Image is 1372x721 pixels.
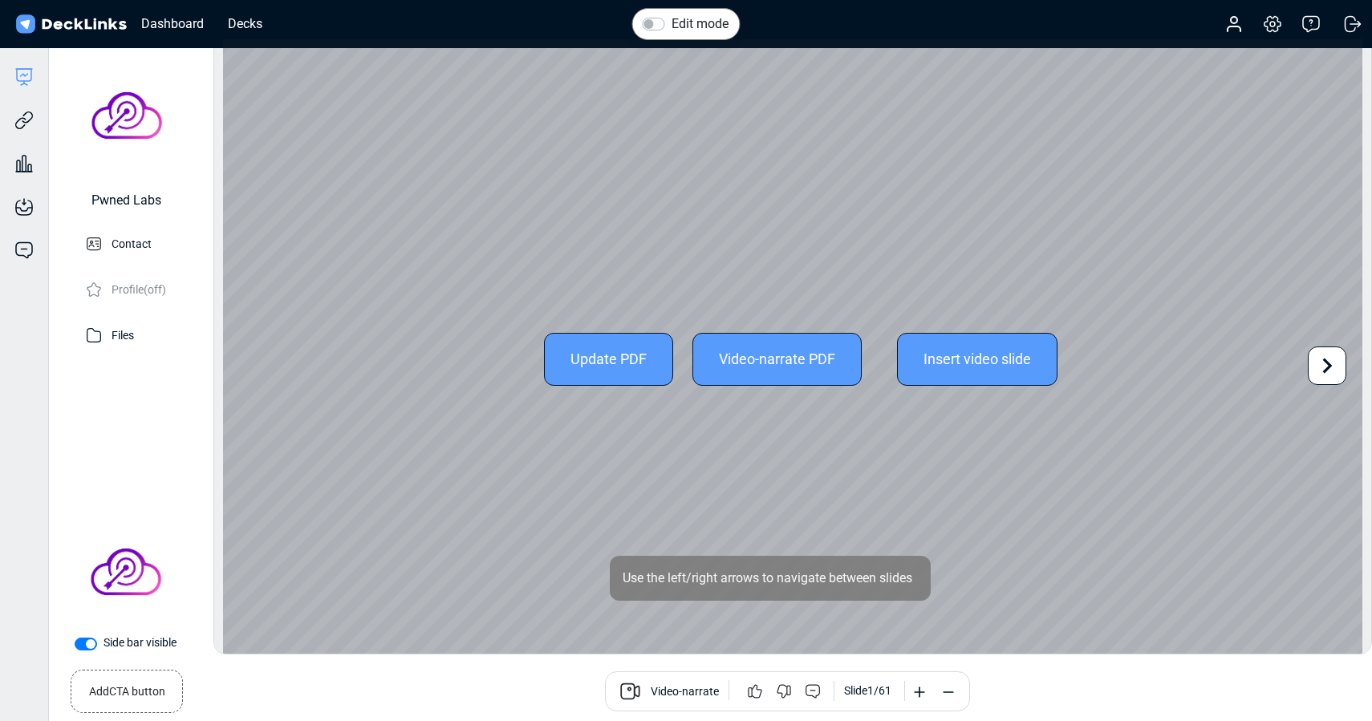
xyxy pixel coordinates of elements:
[133,14,212,34] div: Dashboard
[70,516,182,628] img: Company Banner
[544,333,673,386] div: Update PDF
[71,59,183,172] img: avatar
[112,233,152,253] p: Contact
[844,683,891,699] div: Slide 1 / 61
[220,14,270,34] div: Decks
[13,13,129,36] img: DeckLinks
[651,683,719,703] span: Video-narrate
[692,333,862,386] div: Video-narrate PDF
[112,278,166,298] p: Profile (off)
[89,677,165,700] small: Add CTA button
[112,324,134,344] p: Files
[104,634,177,651] label: Side bar visible
[897,333,1057,386] div: Insert video slide
[672,14,729,34] label: Edit mode
[91,191,161,210] div: Pwned Labs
